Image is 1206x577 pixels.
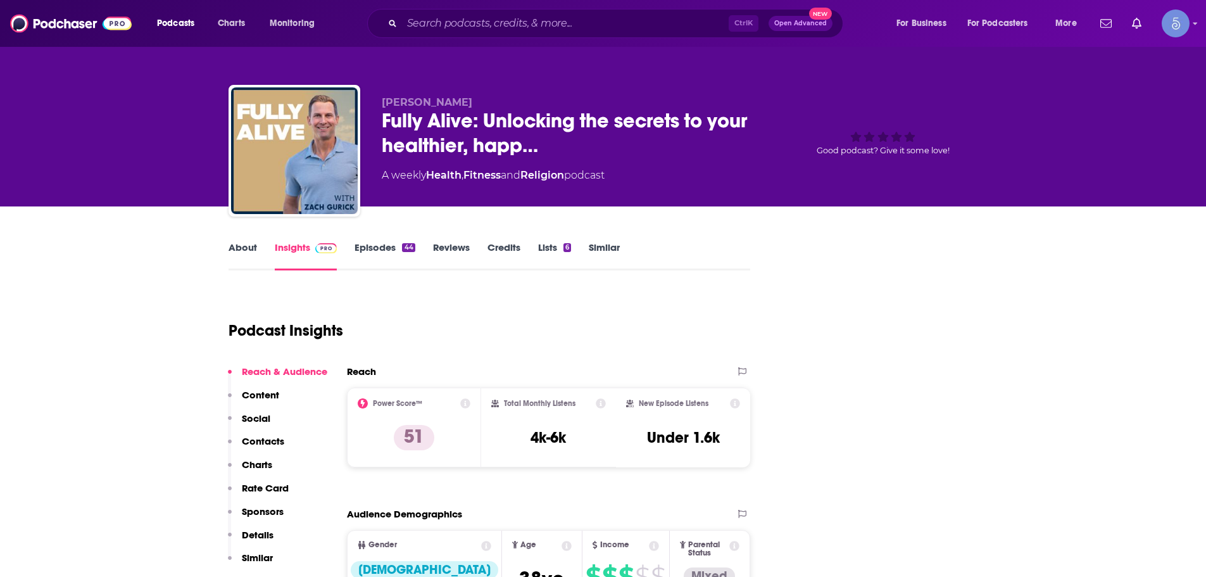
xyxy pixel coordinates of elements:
h1: Podcast Insights [229,321,343,340]
span: [PERSON_NAME] [382,96,472,108]
p: Details [242,529,273,541]
span: Logged in as Spiral5-G1 [1162,10,1190,37]
span: Charts [218,15,245,32]
p: Rate Card [242,482,289,494]
span: Parental Status [688,541,727,557]
a: Religion [520,169,564,181]
div: Search podcasts, credits, & more... [379,9,855,38]
span: New [809,8,832,20]
button: open menu [148,13,211,34]
img: User Profile [1162,10,1190,37]
div: A weekly podcast [382,168,605,183]
button: Details [228,529,273,552]
h2: Power Score™ [373,399,422,408]
p: 51 [394,425,434,450]
button: open menu [888,13,962,34]
span: Open Advanced [774,20,827,27]
span: and [501,169,520,181]
a: Similar [589,241,620,270]
h2: Total Monthly Listens [504,399,575,408]
button: Sponsors [228,505,284,529]
span: , [462,169,463,181]
span: Good podcast? Give it some love! [817,146,950,155]
a: Reviews [433,241,470,270]
p: Social [242,412,270,424]
img: Podchaser - Follow, Share and Rate Podcasts [10,11,132,35]
p: Sponsors [242,505,284,517]
h3: Under 1.6k [647,428,720,447]
button: Reach & Audience [228,365,327,389]
span: Ctrl K [729,15,758,32]
button: open menu [261,13,331,34]
div: 44 [402,243,415,252]
a: Charts [210,13,253,34]
button: Open AdvancedNew [769,16,832,31]
p: Reach & Audience [242,365,327,377]
h2: Reach [347,365,376,377]
p: Contacts [242,435,284,447]
p: Similar [242,552,273,564]
span: Age [520,541,536,549]
a: Show notifications dropdown [1127,13,1146,34]
a: InsightsPodchaser Pro [275,241,337,270]
button: Charts [228,459,272,482]
button: open menu [1046,13,1093,34]
input: Search podcasts, credits, & more... [402,13,729,34]
span: Gender [368,541,397,549]
button: Content [228,389,279,412]
span: More [1055,15,1077,32]
button: Show profile menu [1162,10,1190,37]
h2: New Episode Listens [639,399,708,408]
a: Fitness [463,169,501,181]
h2: Audience Demographics [347,508,462,520]
img: Podchaser Pro [315,243,337,253]
div: 6 [563,243,571,252]
span: Income [600,541,629,549]
p: Content [242,389,279,401]
div: Good podcast? Give it some love! [788,96,978,175]
button: Contacts [228,435,284,459]
a: Health [426,169,462,181]
button: Rate Card [228,482,289,505]
a: About [229,241,257,270]
img: Fully Alive: Unlocking the secrets to your healthier, happier, longer life [231,87,358,214]
span: For Podcasters [967,15,1028,32]
button: open menu [959,13,1046,34]
a: Episodes44 [355,241,415,270]
a: Credits [487,241,520,270]
span: Monitoring [270,15,315,32]
a: Show notifications dropdown [1095,13,1117,34]
h3: 4k-6k [531,428,566,447]
span: Podcasts [157,15,194,32]
button: Similar [228,552,273,575]
p: Charts [242,459,272,471]
a: Lists6 [538,241,571,270]
button: Social [228,412,270,436]
span: For Business [896,15,946,32]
